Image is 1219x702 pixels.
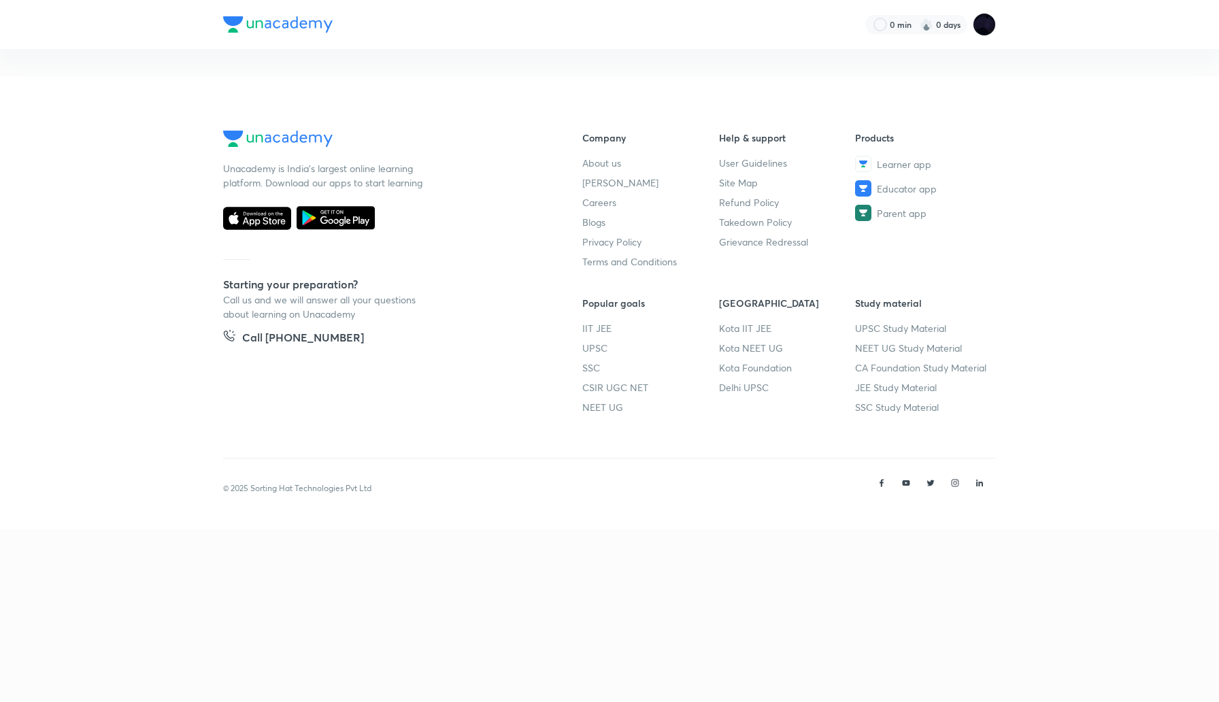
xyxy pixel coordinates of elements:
[582,156,719,170] a: About us
[719,321,856,335] a: Kota IIT JEE
[719,341,856,355] a: Kota NEET UG
[855,156,871,172] img: Learner app
[223,131,539,150] a: Company Logo
[855,321,992,335] a: UPSC Study Material
[855,296,992,310] h6: Study material
[719,296,856,310] h6: [GEOGRAPHIC_DATA]
[719,235,856,249] a: Grievance Redressal
[582,175,719,190] a: [PERSON_NAME]
[582,361,719,375] a: SSC
[920,18,933,31] img: streak
[223,292,427,321] p: Call us and we will answer all your questions about learning on Unacademy
[582,215,719,229] a: Blogs
[855,131,992,145] h6: Products
[223,276,539,292] h5: Starting your preparation?
[223,329,364,348] a: Call [PHONE_NUMBER]
[855,205,992,221] a: Parent app
[973,13,996,36] img: Megha Gor
[582,296,719,310] h6: Popular goals
[223,131,333,147] img: Company Logo
[719,215,856,229] a: Takedown Policy
[855,380,992,395] a: JEE Study Material
[855,205,871,221] img: Parent app
[855,156,992,172] a: Learner app
[223,16,333,33] img: Company Logo
[855,180,871,197] img: Educator app
[855,341,992,355] a: NEET UG Study Material
[855,180,992,197] a: Educator app
[855,400,992,414] a: SSC Study Material
[719,131,856,145] h6: Help & support
[582,380,719,395] a: CSIR UGC NET
[719,195,856,210] a: Refund Policy
[582,254,719,269] a: Terms and Conditions
[223,482,371,495] p: © 2025 Sorting Hat Technologies Pvt Ltd
[582,321,719,335] a: IIT JEE
[877,182,937,196] span: Educator app
[719,361,856,375] a: Kota Foundation
[223,161,427,190] p: Unacademy is India’s largest online learning platform. Download our apps to start learning
[582,195,616,210] span: Careers
[582,235,719,249] a: Privacy Policy
[582,131,719,145] h6: Company
[582,341,719,355] a: UPSC
[877,206,926,220] span: Parent app
[877,157,931,171] span: Learner app
[242,329,364,348] h5: Call [PHONE_NUMBER]
[719,156,856,170] a: User Guidelines
[719,380,856,395] a: Delhi UPSC
[582,400,719,414] a: NEET UG
[719,175,856,190] a: Site Map
[582,195,719,210] a: Careers
[855,361,992,375] a: CA Foundation Study Material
